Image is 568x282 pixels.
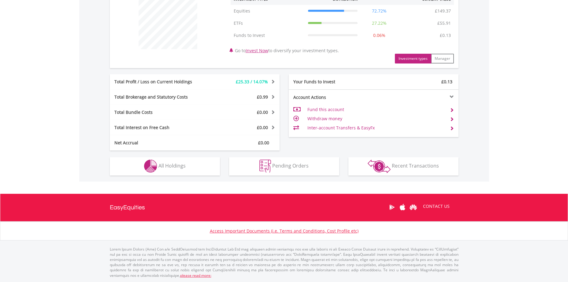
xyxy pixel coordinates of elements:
button: Investment types [395,54,431,63]
span: £0.00 [257,125,268,130]
td: £55.91 [434,17,454,29]
div: Net Accrual [110,140,209,146]
button: All Holdings [110,157,220,175]
td: Funds to Invest [231,29,305,42]
td: 0.06% [361,29,398,42]
div: Total Profit / Loss on Current Holdings [110,79,209,85]
img: transactions-zar-wht.png [368,160,391,173]
td: Equities [231,5,305,17]
p: Lorem Ipsum Dolors (Ame) Con a/e SeddOeiusmod tem InciDiduntut Lab Etd mag aliquaen admin veniamq... [110,247,458,278]
td: 27.22% [361,17,398,29]
img: pending_instructions-wht.png [259,160,271,173]
td: Fund this account [307,105,445,114]
a: Access Important Documents (i.e. Terms and Conditions, Cost Profile etc) [210,228,358,234]
span: £0.99 [257,94,268,100]
a: Apple [397,198,408,217]
div: Account Actions [289,94,374,100]
span: Recent Transactions [392,162,439,169]
button: Pending Orders [229,157,339,175]
span: £25.33 / 14.07% [236,79,268,85]
button: Manager [431,54,454,63]
td: ETFs [231,17,305,29]
td: Inter-account Transfers & EasyFx [307,123,445,132]
td: £0.13 [437,29,454,42]
a: CONTACT US [419,198,454,215]
a: Invest Now [246,48,268,53]
div: Total Brokerage and Statutory Costs [110,94,209,100]
div: Total Bundle Costs [110,109,209,115]
div: Your Funds to Invest [289,79,374,85]
td: £149.37 [432,5,454,17]
td: 72.72% [361,5,398,17]
a: Google Play [387,198,397,217]
a: Huawei [408,198,419,217]
span: £0.00 [258,140,269,146]
span: £0.13 [441,79,452,85]
button: Recent Transactions [348,157,458,175]
a: EasyEquities [110,194,145,221]
span: All Holdings [158,162,186,169]
span: £0.00 [257,109,268,115]
td: Withdraw money [307,114,445,123]
span: Pending Orders [272,162,309,169]
div: Total Interest on Free Cash [110,125,209,131]
a: please read more: [180,273,211,278]
img: holdings-wht.png [144,160,157,173]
